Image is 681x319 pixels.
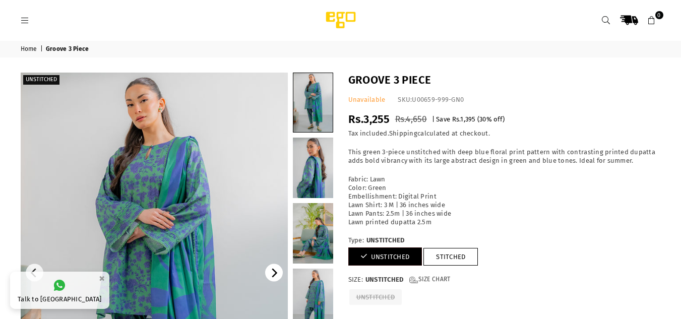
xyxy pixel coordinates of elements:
[348,112,390,126] span: Rs.3,255
[409,276,450,284] a: Size Chart
[389,130,417,138] a: Shipping
[13,41,668,57] nav: breadcrumbs
[597,11,615,29] a: Search
[348,247,422,266] a: UNSTITCHED
[432,115,435,123] span: |
[10,272,109,309] a: Talk to [GEOGRAPHIC_DATA]
[348,148,661,165] p: This green 3-piece unstitched with deep blue floral print pattern with contrasting printed dupatt...
[477,115,505,123] span: ( % off)
[40,45,44,53] span: |
[348,73,661,88] h1: Groove 3 Piece
[26,264,43,282] button: Previous
[348,96,386,103] span: Unavailable
[398,96,464,104] div: SKU:
[366,236,405,245] span: UNSTITCHED
[348,288,403,306] label: UNSTITCHED
[298,10,384,30] img: Ego
[23,75,59,85] label: Unstitched
[348,276,661,284] label: Size:
[348,175,661,226] p: Fabric: Lawn Color: Green Embellishment: Digital Print Lawn Shirt: 3 M | 36 inches wide Lawn Pant...
[21,45,39,53] a: Home
[436,115,450,123] span: Save
[412,96,464,103] span: U00659-999-GN0
[423,248,478,266] a: STITCHED
[16,16,34,24] a: Menu
[348,236,661,245] label: Type:
[96,270,108,287] button: ×
[348,130,661,138] div: Tax included. calculated at checkout.
[365,276,404,284] span: UNSTITCHED
[479,115,486,123] span: 30
[643,11,661,29] a: 0
[395,114,427,124] span: Rs.4,650
[46,45,91,53] span: Groove 3 Piece
[265,264,283,282] button: Next
[655,11,663,19] span: 0
[452,115,476,123] span: Rs.1,395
